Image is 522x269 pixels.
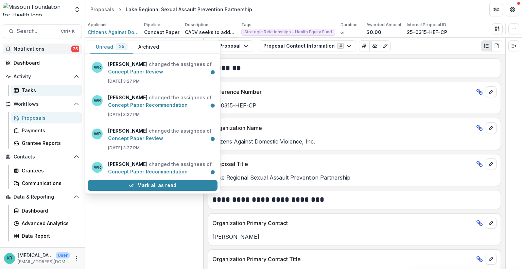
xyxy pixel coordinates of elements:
span: Workflows [14,101,71,107]
a: Dashboard [3,57,82,68]
a: Concept Paper Recommendation [108,102,188,108]
div: Dashboard [14,59,76,66]
p: Duration [341,22,358,28]
p: Applicant [88,22,107,28]
p: $0.00 [366,29,381,36]
a: Proposals [11,112,82,123]
button: Open Data & Reporting [3,191,82,202]
p: Organization Name [212,124,473,132]
a: Dashboard [11,205,82,216]
a: Grantee Reports [11,137,82,149]
span: Notifications [14,46,71,52]
a: Communications [11,178,82,189]
p: changed the assignees of [108,61,213,75]
p: ∞ [341,29,344,36]
button: Archived [133,40,164,54]
p: changed the assignees of [108,161,213,175]
div: Lake Regional Sexual Assault Prevention Partnership [126,6,252,13]
span: Activity [14,74,71,80]
div: Payments [22,127,76,134]
button: Mark all as read [88,180,217,191]
button: Proposal Contact Information4 [259,40,356,51]
p: Reference Number [212,88,473,96]
button: Unread [90,40,133,54]
p: Citizens Against Domestic Violence, Inc. [212,137,497,146]
button: More [72,254,81,263]
p: changed the assignees of [108,94,213,109]
p: CADV seeks to address public policy and social stigmas that contribute to a pervasive culture tha... [185,29,236,36]
div: Proposals [22,114,76,121]
p: [EMAIL_ADDRESS][DOMAIN_NAME] [18,259,70,265]
p: Awarded Amount [366,22,401,28]
div: Tasks [22,87,76,94]
button: View Attached Files [359,40,370,51]
a: Citizens Against Domestic Violence, Inc. [88,29,139,36]
p: Internal Proposal ID [407,22,446,28]
p: 25-0315-HEF-CP [212,101,497,110]
button: Open Workflows [3,99,82,110]
button: Edit as form [380,40,391,51]
button: edit [486,122,497,133]
div: Grantee Reports [22,139,76,147]
button: edit [486,218,497,229]
button: Open entity switcher [72,3,82,16]
button: Open Activity [3,71,82,82]
p: [MEDICAL_DATA][PERSON_NAME] [18,252,53,259]
button: Proposal [207,40,253,51]
a: Concept Paper Recommendation [108,169,188,174]
a: Concept Paper Review [108,69,163,74]
p: User [56,252,70,258]
button: PDF view [491,40,502,51]
span: Contacts [14,154,71,160]
div: Ctrl + K [59,28,76,35]
div: Proposals [90,6,114,13]
img: Missouri Foundation for Health logo [3,3,70,16]
div: Kyra Robinson [7,256,12,260]
div: Communications [22,180,76,187]
p: Organization Primary Contact Title [212,255,473,263]
p: Pipeline [144,22,160,28]
p: 25-0315-HEF-CP [407,29,447,36]
a: Advanced Analytics [11,218,82,229]
div: Dashboard [22,207,76,214]
button: Notifications25 [3,44,82,54]
a: Grantees [11,165,82,176]
p: Concept Paper [144,29,179,36]
button: Open Contacts [3,151,82,162]
a: Tasks [11,85,82,96]
span: Strategic Relationships - Health Equity Fund [244,30,332,34]
p: Proposal Title [212,160,473,168]
div: Grantees [22,167,76,174]
a: Data Report [11,230,82,241]
p: Lake Regional Sexual Assault Prevention Partnership [212,173,497,182]
a: Proposals [88,4,117,14]
span: Data & Reporting [14,194,71,200]
p: Organization Primary Contact [212,219,473,227]
button: edit [486,254,497,265]
span: 25 [119,44,124,49]
button: Search... [3,24,82,38]
p: Tags [241,22,251,28]
nav: breadcrumb [88,4,255,14]
button: edit [486,86,497,97]
button: Partners [489,3,503,16]
div: Advanced Analytics [22,220,76,227]
button: Expand right [508,40,519,51]
a: Concept Paper Review [108,135,163,141]
p: Description [185,22,208,28]
button: Get Help [506,3,519,16]
button: edit [486,158,497,169]
button: Plaintext view [481,40,492,51]
a: Payments [11,125,82,136]
p: [PERSON_NAME] [212,233,497,241]
span: 25 [71,46,79,52]
span: Search... [17,28,57,34]
p: changed the assignees of [108,127,213,142]
div: Data Report [22,232,76,239]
